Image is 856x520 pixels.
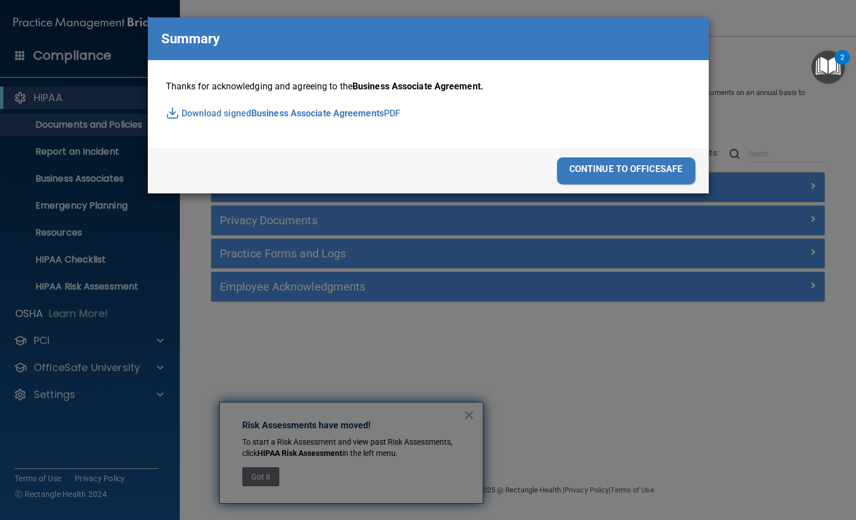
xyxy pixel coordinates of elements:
span: Business Associate Agreement. [352,81,483,92]
p: Download signed PDF [166,105,691,122]
div: continue to officesafe [557,157,695,184]
span: Business Associate Agreements [251,105,384,122]
p: Summary [161,26,220,51]
div: 2 [840,57,844,72]
button: Open Resource Center, 2 new notifications [812,51,845,84]
p: Thanks for acknowledging and agreeing to the [166,78,691,95]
